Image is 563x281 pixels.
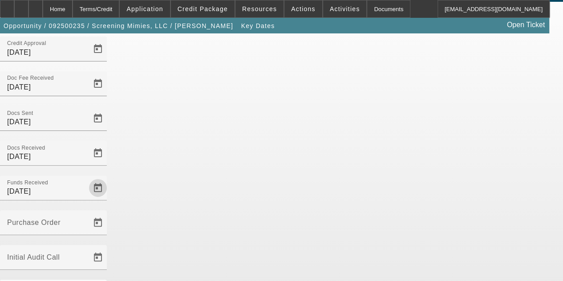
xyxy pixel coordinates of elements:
[7,110,33,116] mat-label: Docs Sent
[7,145,45,151] mat-label: Docs Received
[89,110,107,127] button: Open calendar
[178,5,228,12] span: Credit Package
[7,179,48,185] mat-label: Funds Received
[241,22,275,29] span: Key Dates
[291,5,316,12] span: Actions
[7,75,54,81] mat-label: Doc Fee Received
[330,5,360,12] span: Activities
[89,179,107,197] button: Open calendar
[120,0,170,17] button: Application
[89,248,107,266] button: Open calendar
[171,0,235,17] button: Credit Package
[126,5,163,12] span: Application
[242,5,277,12] span: Resources
[503,17,548,33] a: Open Ticket
[7,219,61,226] mat-label: Purchase Order
[239,18,277,34] button: Key Dates
[89,214,107,232] button: Open calendar
[89,40,107,58] button: Open calendar
[4,22,233,29] span: Opportunity / 092500235 / Screening Mimies, LLC / [PERSON_NAME]
[323,0,367,17] button: Activities
[89,75,107,93] button: Open calendar
[235,0,284,17] button: Resources
[89,144,107,162] button: Open calendar
[7,253,60,261] mat-label: Initial Audit Call
[7,41,46,46] mat-label: Credit Approval
[284,0,322,17] button: Actions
